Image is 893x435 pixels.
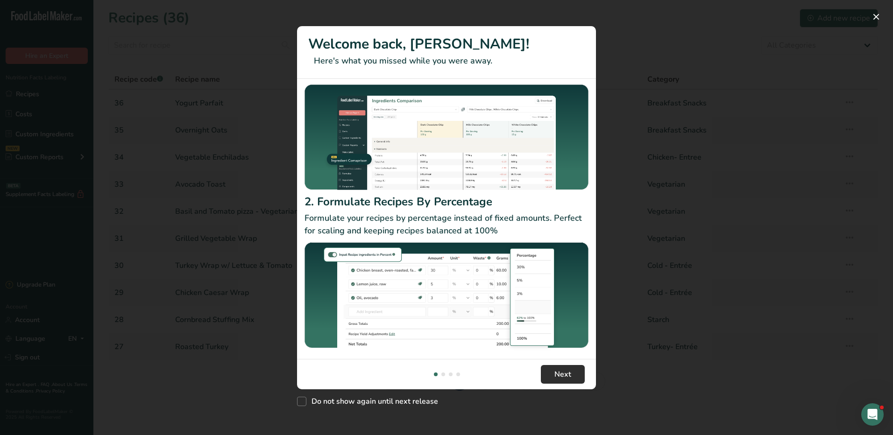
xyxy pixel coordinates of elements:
[308,34,585,55] h1: Welcome back, [PERSON_NAME]!
[541,365,585,384] button: Next
[308,55,585,67] p: Here's what you missed while you were away.
[305,193,588,210] h2: 2. Formulate Recipes By Percentage
[306,397,438,406] span: Do not show again until next release
[305,84,588,190] img: Ingredient Comparison Report
[554,369,571,380] span: Next
[861,403,884,426] iframe: Intercom live chat
[305,212,588,237] p: Formulate your recipes by percentage instead of fixed amounts. Perfect for scaling and keeping re...
[305,241,588,353] img: Formulate Recipes By Percentage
